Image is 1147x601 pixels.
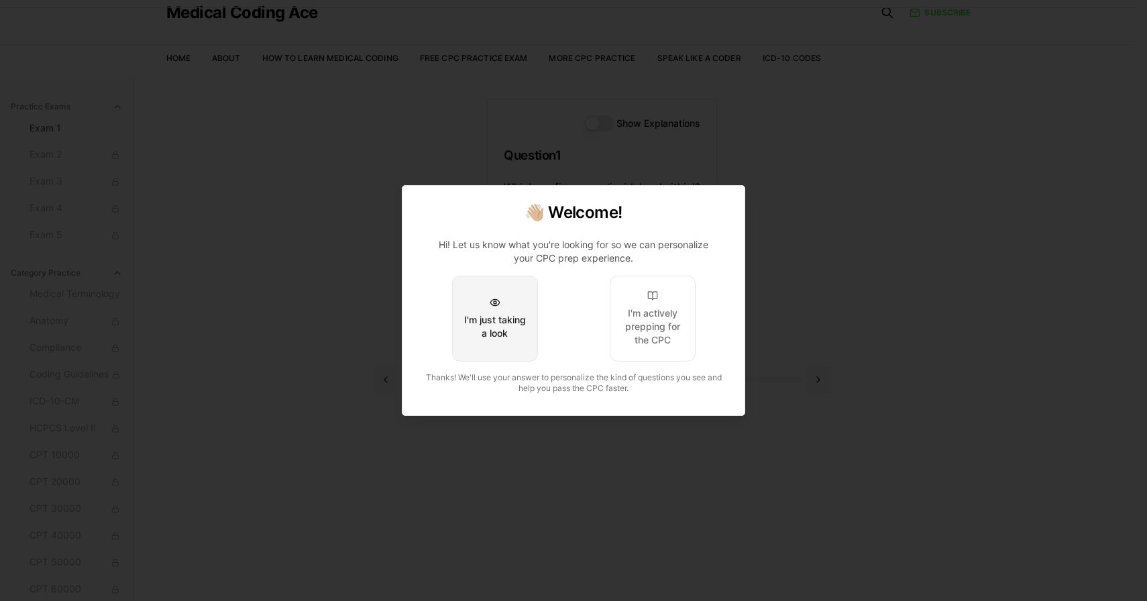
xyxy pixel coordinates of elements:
span: Thanks! We'll use your answer to personalize the kind of questions you see and help you pass the ... [426,372,722,393]
div: I'm just taking a look [463,313,527,340]
p: Hi! Let us know what you're looking for so we can personalize your CPC prep experience. [429,238,718,265]
button: I'm actively prepping for the CPC [610,276,696,362]
div: I'm actively prepping for the CPC [621,307,684,347]
h2: 👋🏼 Welcome! [419,202,728,223]
button: I'm just taking a look [452,276,538,362]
